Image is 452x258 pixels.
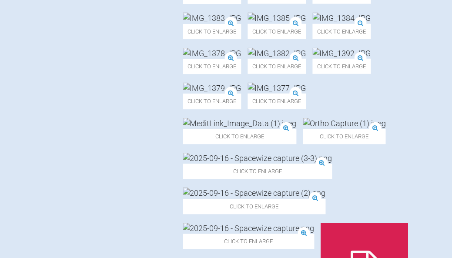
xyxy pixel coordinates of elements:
img: IMG_1377.JPG [248,83,306,94]
span: Click to enlarge [183,234,314,249]
img: 2025-09-16 - Spacewize capture (2).png [183,188,325,198]
img: IMG_1384.JPG [312,13,371,23]
img: 2025-09-16 - Spacewize capture (3-3).png [183,153,332,164]
span: Click to enlarge [183,94,241,109]
span: Click to enlarge [248,59,306,74]
span: Click to enlarge [183,199,325,214]
span: Click to enlarge [183,59,241,74]
img: Ortho Capture (1).jpeg [303,118,385,129]
img: IMG_1392.JPG [312,48,371,59]
img: IMG_1383.JPG [183,13,241,23]
span: Click to enlarge [248,24,306,39]
span: Click to enlarge [183,129,296,144]
span: Click to enlarge [312,59,371,74]
img: IMG_1379.JPG [183,83,241,94]
span: Click to enlarge [312,24,371,39]
span: Click to enlarge [303,129,385,144]
span: Click to enlarge [248,94,306,109]
span: Click to enlarge [183,164,332,179]
img: IMG_1382.JPG [248,48,306,59]
img: 2025-09-16 - Spacewize capture.png [183,223,314,234]
img: IMG_1385.JPG [248,13,306,23]
img: MeditLink_Image_Data (1).jpeg [183,118,296,129]
img: IMG_1378.JPG [183,48,241,59]
span: Click to enlarge [183,24,241,39]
